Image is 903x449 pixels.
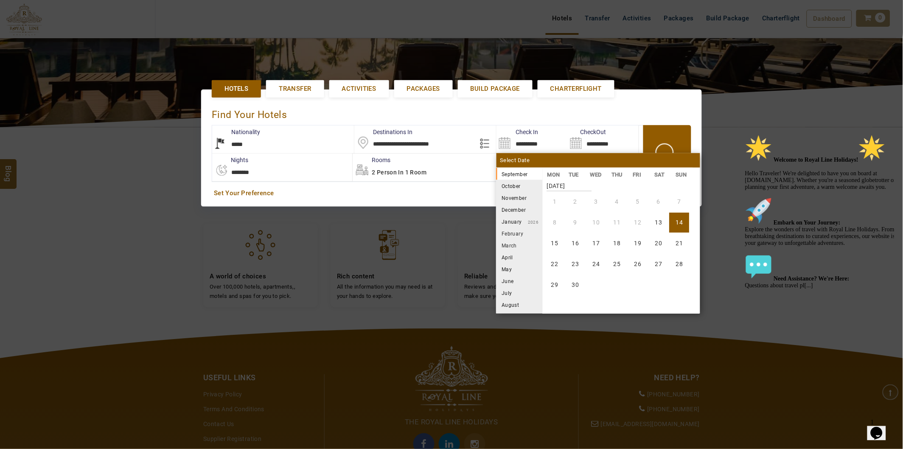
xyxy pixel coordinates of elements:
[607,254,627,274] li: Thursday, 25 September 2025
[566,275,586,295] li: Tuesday, 30 September 2025
[628,170,650,179] li: FRI
[32,88,99,95] strong: Embark on Your Journey:
[3,66,31,93] img: :rocket:
[354,128,413,136] label: Destinations In
[528,172,587,177] small: 2025
[496,192,543,204] li: November
[628,233,648,253] li: Friday, 19 September 2025
[372,169,426,176] span: 2 Person in 1 Room
[628,254,648,274] li: Friday, 26 September 2025
[586,170,607,179] li: WED
[266,80,324,98] a: Transfer
[394,80,453,98] a: Packages
[649,254,669,274] li: Saturday, 27 September 2025
[496,299,543,311] li: August
[224,84,248,93] span: Hotels
[522,220,539,224] small: 2026
[496,227,543,239] li: February
[342,84,376,93] span: Activities
[353,156,390,164] label: Rooms
[496,287,543,299] li: July
[32,25,144,32] strong: Welcome to Royal Line Holidays!
[545,233,565,253] li: Monday, 15 September 2025
[458,80,533,98] a: Build Package
[212,128,260,136] label: Nationality
[117,3,144,31] img: :star2:
[212,156,248,164] label: nights
[545,275,565,295] li: Monday, 29 September 2025
[670,233,690,253] li: Sunday, 21 September 2025
[649,233,669,253] li: Saturday, 20 September 2025
[671,170,693,179] li: SUN
[607,233,627,253] li: Thursday, 18 September 2025
[496,128,538,136] label: Check In
[867,415,895,441] iframe: chat widget
[670,213,690,233] li: Sunday, 14 September 2025
[496,263,543,275] li: May
[586,254,606,274] li: Wednesday, 24 September 2025
[547,176,592,191] strong: [DATE]
[3,25,154,157] span: Hello Traveler! We're delighted to have you on board at [DOMAIN_NAME]. Whether you're a seasoned ...
[566,233,586,253] li: Tuesday, 16 September 2025
[550,84,602,93] span: Charterflight
[742,131,895,411] iframe: chat widget
[568,126,639,153] input: Search
[670,254,690,274] li: Sunday, 28 September 2025
[545,254,565,274] li: Monday, 22 September 2025
[496,216,543,227] li: January
[212,100,691,125] div: Find Your Hotels
[538,80,614,98] a: Charterflight
[496,204,543,216] li: December
[586,233,606,253] li: Wednesday, 17 September 2025
[566,254,586,274] li: Tuesday, 23 September 2025
[3,3,156,158] div: 🌟 Welcome to Royal Line Holidays!🌟Hello Traveler! We're delighted to have you on board at [DOMAIN...
[496,126,567,153] input: Search
[279,84,311,93] span: Transfer
[496,168,543,180] li: September
[3,122,31,149] img: :speech_balloon:
[496,251,543,263] li: April
[607,170,629,179] li: THU
[649,213,669,233] li: Saturday, 13 September 2025
[496,153,700,168] div: Select Date
[650,170,672,179] li: SAT
[471,84,520,93] span: Build Package
[564,170,586,179] li: TUE
[212,80,261,98] a: Hotels
[3,3,31,31] img: :star2:
[214,189,689,198] a: Set Your Preference
[496,180,543,192] li: October
[32,144,108,151] strong: Need Assistance? We're Here:
[568,128,606,136] label: CheckOut
[496,275,543,287] li: June
[543,170,564,179] li: MON
[496,239,543,251] li: March
[407,84,440,93] span: Packages
[329,80,389,98] a: Activities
